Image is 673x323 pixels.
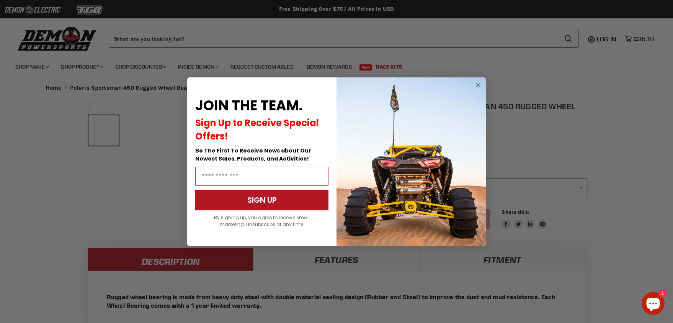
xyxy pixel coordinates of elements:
[195,167,328,186] input: Email Address
[473,80,483,90] button: Close dialog
[639,292,667,317] inbox-online-store-chat: Shopify online store chat
[195,96,302,115] span: JOIN THE TEAM.
[214,214,310,228] span: By signing up, you agree to receive email marketing. Unsubscribe at any time.
[336,77,486,246] img: a9095488-b6e7-41ba-879d-588abfab540b.jpeg
[195,190,328,210] button: SIGN UP
[195,116,319,143] span: Sign Up to Receive Special Offers!
[195,147,311,162] span: Be The First To Receive News about Our Newest Sales, Products, and Activities!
